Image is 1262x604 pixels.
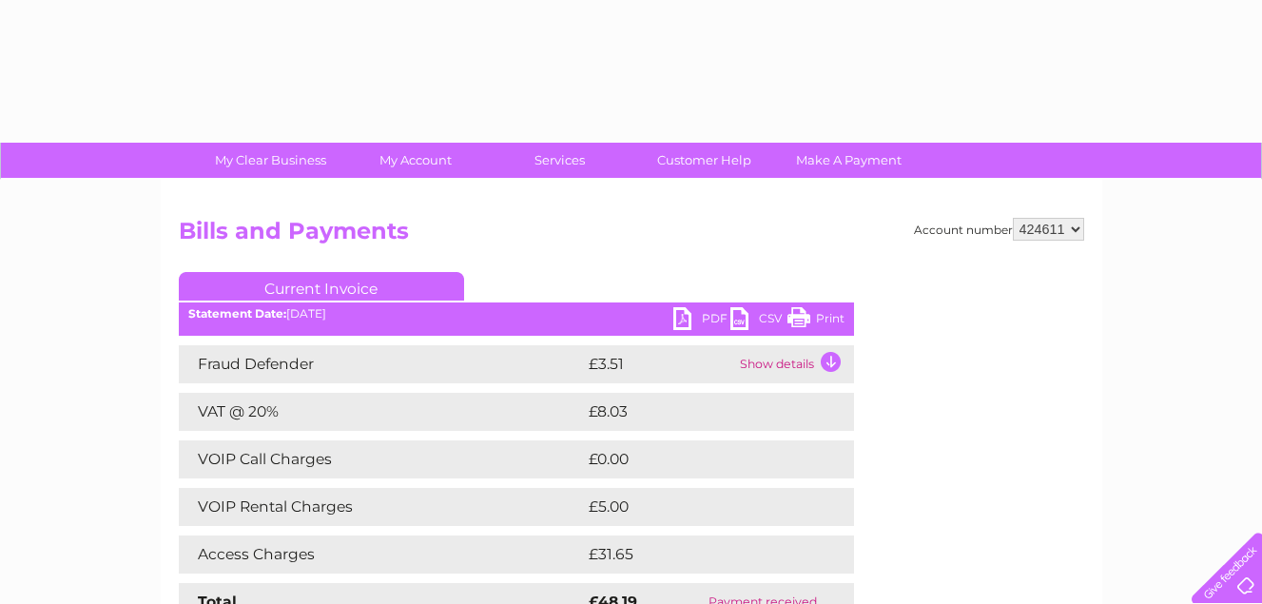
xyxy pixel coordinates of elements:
td: VAT @ 20% [179,393,584,431]
td: £8.03 [584,393,809,431]
h2: Bills and Payments [179,218,1084,254]
a: My Account [337,143,494,178]
a: Make A Payment [770,143,927,178]
td: Fraud Defender [179,345,584,383]
td: VOIP Call Charges [179,440,584,478]
a: Services [481,143,638,178]
div: Account number [914,218,1084,241]
a: CSV [730,307,787,335]
td: £5.00 [584,488,810,526]
td: £0.00 [584,440,810,478]
td: Access Charges [179,536,584,574]
a: My Clear Business [192,143,349,178]
td: Show details [735,345,854,383]
td: VOIP Rental Charges [179,488,584,526]
a: Customer Help [626,143,783,178]
td: £3.51 [584,345,735,383]
div: [DATE] [179,307,854,321]
a: PDF [673,307,730,335]
b: Statement Date: [188,306,286,321]
a: Current Invoice [179,272,464,301]
a: Print [787,307,845,335]
td: £31.65 [584,536,814,574]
